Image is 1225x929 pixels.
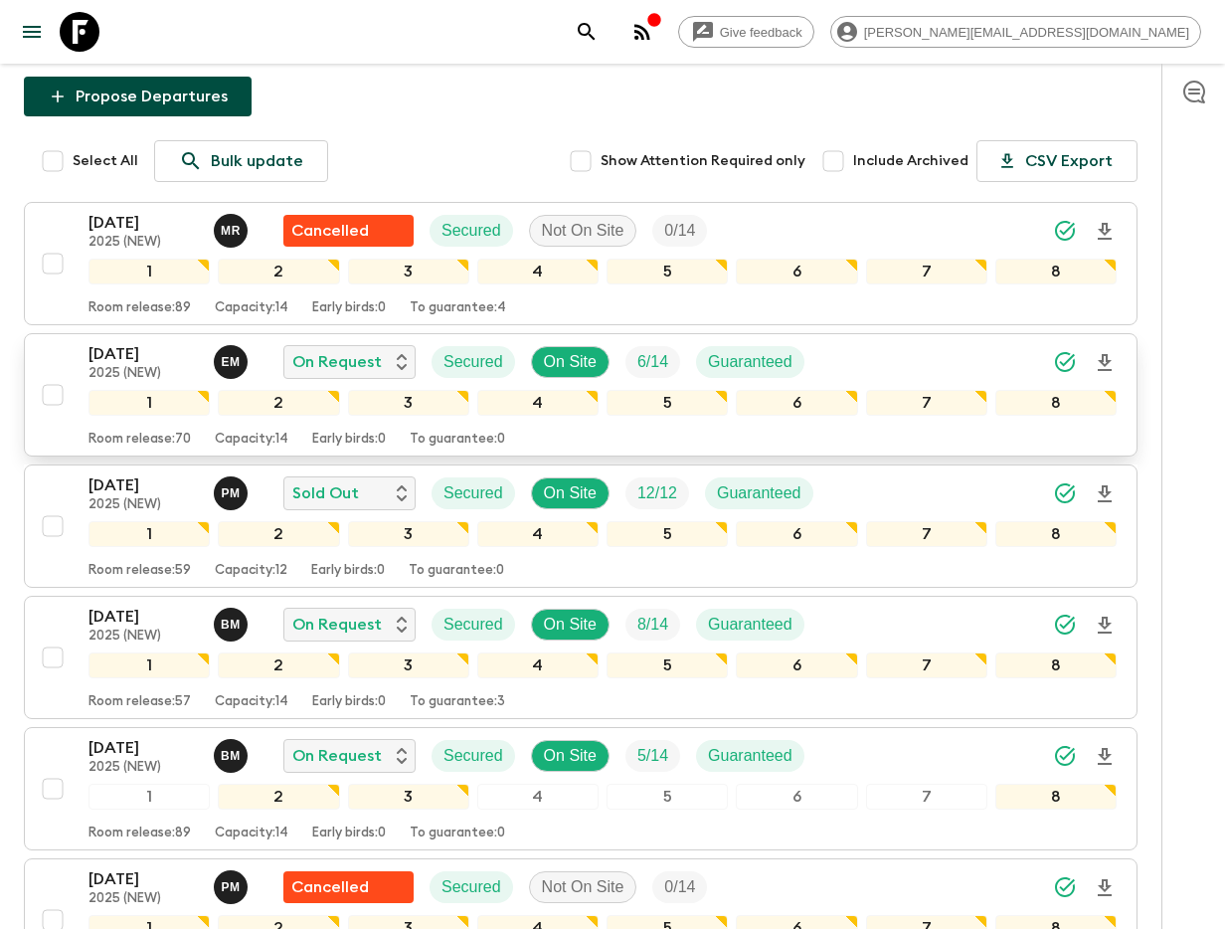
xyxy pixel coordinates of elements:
[24,727,1137,850] button: [DATE]2025 (NEW)Bruno MeloOn RequestSecuredOn SiteTrip FillGuaranteed12345678Room release:89Capac...
[88,826,191,841] p: Room release: 89
[221,748,241,764] p: B M
[291,219,369,243] p: Cancelled
[1093,351,1117,375] svg: Download Onboarding
[215,694,288,710] p: Capacity: 14
[218,521,339,547] div: 2
[652,871,707,903] div: Trip Fill
[24,333,1137,457] button: [DATE]2025 (NEW)Eduardo MirandaOn RequestSecuredOn SiteTrip FillGuaranteed12345678Room release:70...
[477,259,599,284] div: 4
[214,345,252,379] button: EM
[529,871,637,903] div: Not On Site
[214,876,252,892] span: Paula Medeiros
[88,259,210,284] div: 1
[88,867,198,891] p: [DATE]
[995,390,1117,416] div: 8
[221,617,241,633] p: B M
[830,16,1201,48] div: [PERSON_NAME][EMAIL_ADDRESS][DOMAIN_NAME]
[866,390,987,416] div: 7
[292,350,382,374] p: On Request
[218,784,339,810] div: 2
[432,740,515,772] div: Secured
[664,219,695,243] p: 0 / 14
[432,346,515,378] div: Secured
[291,875,369,899] p: Cancelled
[312,826,386,841] p: Early birds: 0
[348,784,469,810] div: 3
[1053,875,1077,899] svg: Synced Successfully
[88,652,210,678] div: 1
[154,140,328,182] a: Bulk update
[544,481,597,505] p: On Site
[664,875,695,899] p: 0 / 14
[678,16,814,48] a: Give feedback
[736,390,857,416] div: 6
[12,12,52,52] button: menu
[607,652,728,678] div: 5
[348,259,469,284] div: 3
[477,784,599,810] div: 4
[708,613,792,637] p: Guaranteed
[214,220,252,236] span: Mario Rangel
[283,871,414,903] div: Flash Pack cancellation
[218,259,339,284] div: 2
[88,390,210,416] div: 1
[443,613,503,637] p: Secured
[544,744,597,768] p: On Site
[477,652,599,678] div: 4
[1053,219,1077,243] svg: Synced Successfully
[441,875,501,899] p: Secured
[1093,220,1117,244] svg: Download Onboarding
[88,521,210,547] div: 1
[348,390,469,416] div: 3
[531,740,610,772] div: On Site
[88,235,198,251] p: 2025 (NEW)
[542,875,624,899] p: Not On Site
[214,608,252,642] button: BM
[976,140,1137,182] button: CSV Export
[73,151,138,171] span: Select All
[214,214,252,248] button: MR
[430,215,513,247] div: Secured
[214,482,252,498] span: Paula Medeiros
[88,432,191,448] p: Room release: 70
[1053,481,1077,505] svg: Synced Successfully
[24,77,252,116] button: Propose Departures
[311,563,385,579] p: Early birds: 0
[88,342,198,366] p: [DATE]
[995,521,1117,547] div: 8
[348,521,469,547] div: 3
[211,149,303,173] p: Bulk update
[1053,613,1077,637] svg: Synced Successfully
[214,351,252,367] span: Eduardo Miranda
[215,300,288,316] p: Capacity: 14
[607,259,728,284] div: 5
[1053,350,1077,374] svg: Synced Successfully
[736,521,857,547] div: 6
[637,613,668,637] p: 8 / 14
[221,354,240,370] p: E M
[348,652,469,678] div: 3
[88,784,210,810] div: 1
[601,151,805,171] span: Show Attention Required only
[529,215,637,247] div: Not On Site
[853,151,968,171] span: Include Archived
[736,784,857,810] div: 6
[866,784,987,810] div: 7
[542,219,624,243] p: Not On Site
[531,609,610,641] div: On Site
[430,871,513,903] div: Secured
[652,215,707,247] div: Trip Fill
[995,259,1117,284] div: 8
[544,613,597,637] p: On Site
[717,481,801,505] p: Guaranteed
[995,652,1117,678] div: 8
[709,25,813,40] span: Give feedback
[88,563,191,579] p: Room release: 59
[88,629,198,645] p: 2025 (NEW)
[477,390,599,416] div: 4
[88,736,198,760] p: [DATE]
[214,870,252,904] button: PM
[214,614,252,630] span: Bruno Melo
[544,350,597,374] p: On Site
[88,891,198,907] p: 2025 (NEW)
